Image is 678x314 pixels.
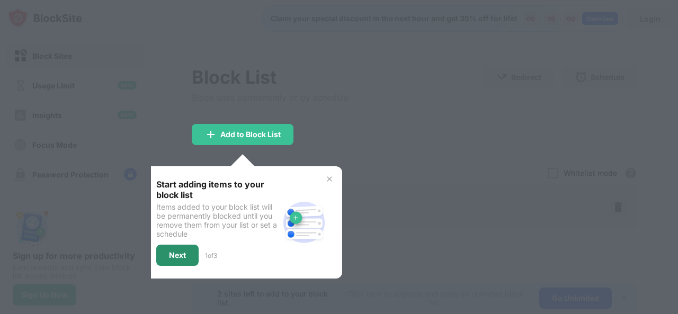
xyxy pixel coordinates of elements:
div: Add to Block List [220,130,281,139]
div: Items added to your block list will be permanently blocked until you remove them from your list o... [156,202,279,238]
div: Next [169,251,186,259]
img: x-button.svg [325,175,334,183]
div: Start adding items to your block list [156,179,279,200]
div: 1 of 3 [205,252,217,259]
img: block-site.svg [279,197,329,248]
